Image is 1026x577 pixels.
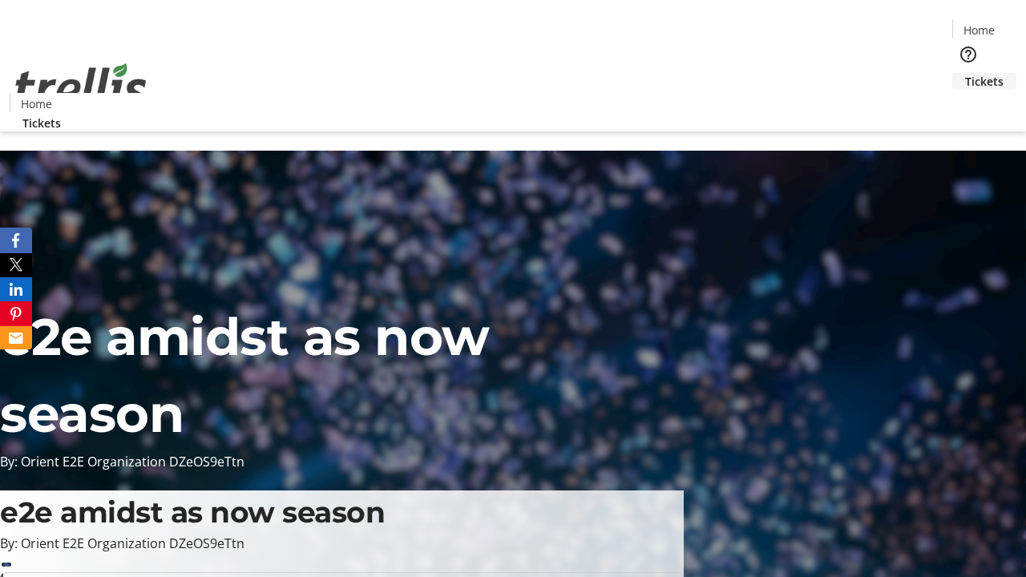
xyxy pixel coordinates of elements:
span: Tickets [22,115,61,131]
span: Tickets [965,73,1004,90]
a: Home [953,22,1004,38]
a: Home [10,95,62,112]
span: Home [21,95,52,112]
img: Orient E2E Organization DZeOS9eTtn's Logo [10,46,152,126]
button: Cart [952,90,984,122]
span: Home [963,22,995,38]
a: Tickets [952,73,1016,90]
a: Tickets [10,115,74,131]
button: Help [952,38,984,71]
